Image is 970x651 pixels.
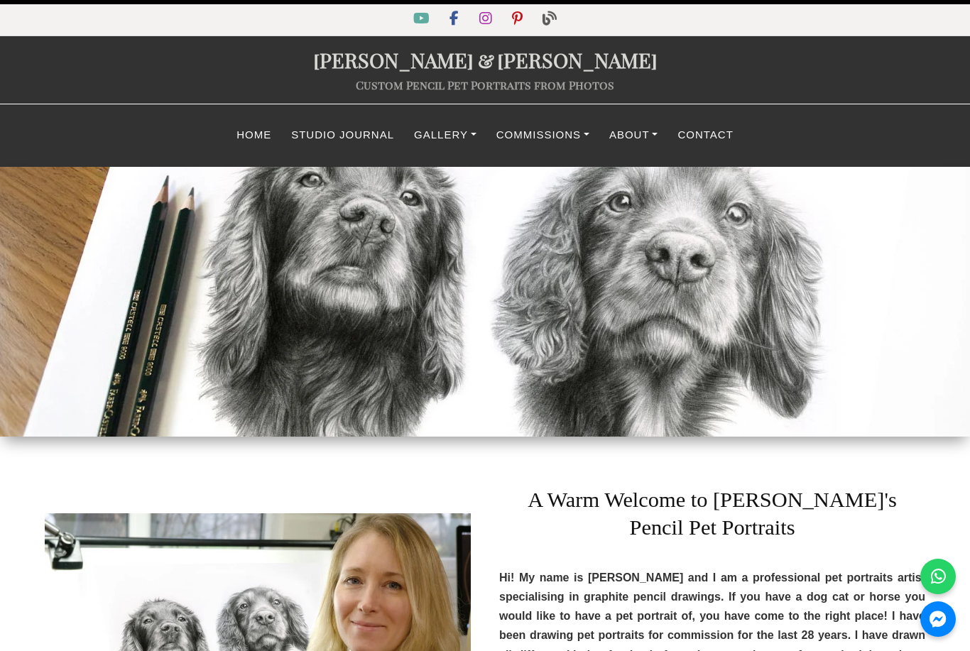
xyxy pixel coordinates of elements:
[599,121,668,149] a: About
[920,601,956,637] a: Messenger
[405,13,441,26] a: YouTube
[281,121,404,149] a: Studio Journal
[667,121,743,149] a: Contact
[534,13,565,26] a: Blog
[471,13,503,26] a: Instagram
[474,46,497,73] span: &
[499,465,925,550] h1: A Warm Welcome to [PERSON_NAME]'s Pencil Pet Portraits
[441,13,470,26] a: Facebook
[356,77,614,92] a: Custom Pencil Pet Portraits from Photos
[404,121,486,149] a: Gallery
[227,121,281,149] a: Home
[503,13,534,26] a: Pinterest
[313,46,658,73] a: [PERSON_NAME]&[PERSON_NAME]
[486,121,599,149] a: Commissions
[920,559,956,594] a: WhatsApp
